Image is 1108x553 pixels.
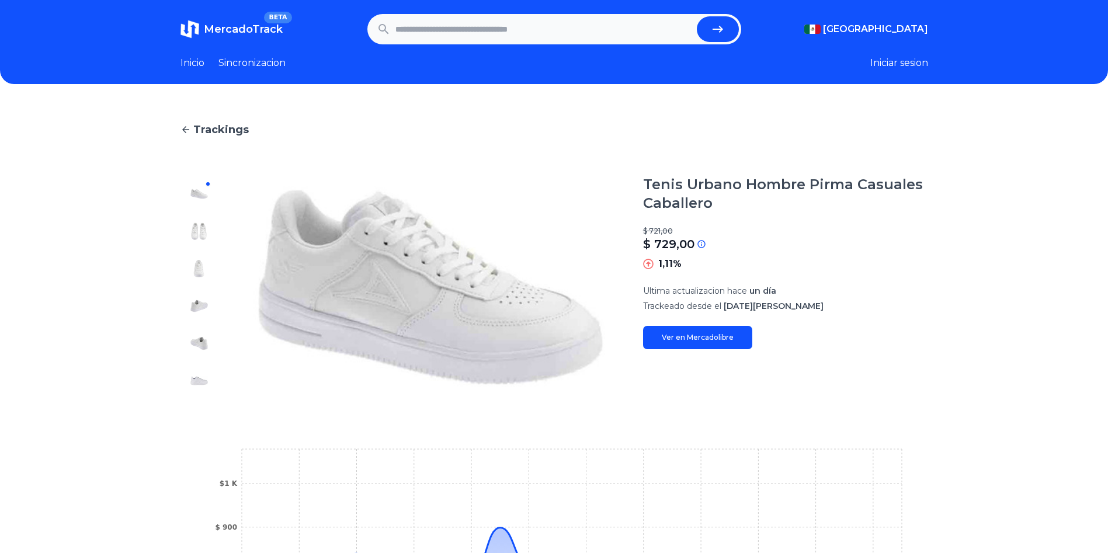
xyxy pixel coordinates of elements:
[643,301,721,311] span: Trackeado desde el
[204,23,283,36] span: MercadoTrack
[643,236,694,252] p: $ 729,00
[190,334,209,353] img: Tenis Urbano Hombre Pirma Casuales Caballero
[180,20,199,39] img: MercadoTrack
[190,259,209,278] img: Tenis Urbano Hombre Pirma Casuales Caballero
[804,22,928,36] button: [GEOGRAPHIC_DATA]
[870,56,928,70] button: Iniciar sesion
[724,301,824,311] span: [DATE][PERSON_NAME]
[218,56,286,70] a: Sincronizacion
[643,227,928,236] p: $ 721,00
[215,523,237,531] tspan: $ 900
[749,286,776,296] span: un día
[264,12,291,23] span: BETA
[190,297,209,315] img: Tenis Urbano Hombre Pirma Casuales Caballero
[658,257,682,271] p: 1,11%
[180,121,928,138] a: Trackings
[190,371,209,390] img: Tenis Urbano Hombre Pirma Casuales Caballero
[219,479,237,488] tspan: $1 K
[643,175,928,213] h1: Tenis Urbano Hombre Pirma Casuales Caballero
[180,20,283,39] a: MercadoTrackBETA
[241,175,620,399] img: Tenis Urbano Hombre Pirma Casuales Caballero
[180,56,204,70] a: Inicio
[193,121,249,138] span: Trackings
[190,222,209,241] img: Tenis Urbano Hombre Pirma Casuales Caballero
[804,25,821,34] img: Mexico
[643,326,752,349] a: Ver en Mercadolibre
[190,185,209,203] img: Tenis Urbano Hombre Pirma Casuales Caballero
[643,286,747,296] span: Ultima actualizacion hace
[823,22,928,36] span: [GEOGRAPHIC_DATA]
